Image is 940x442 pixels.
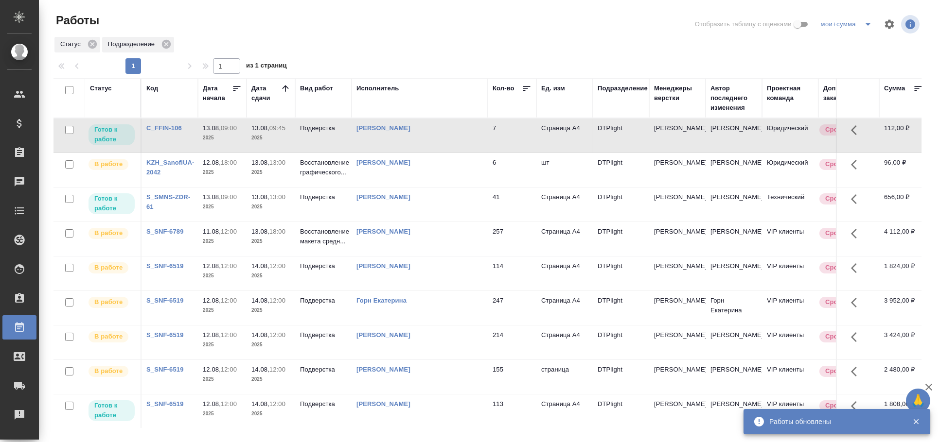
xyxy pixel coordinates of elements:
td: 1 808,00 ₽ [879,394,928,428]
td: Страница А4 [536,325,593,359]
td: DTPlight [593,291,649,325]
a: [PERSON_NAME] [356,159,410,166]
p: 13:00 [269,159,285,166]
a: [PERSON_NAME] [356,124,410,132]
p: 14.08, [251,366,269,373]
div: Доп. статус заказа [823,84,874,103]
p: [PERSON_NAME] [654,365,701,374]
td: Страница А4 [536,256,593,290]
p: [PERSON_NAME] [654,227,701,237]
p: 13.08, [203,193,221,201]
p: Восстановление макета средн... [300,227,347,246]
p: 12.08, [203,262,221,270]
td: 4 112,00 ₽ [879,222,928,256]
td: [PERSON_NAME] [706,325,762,359]
td: 214 [488,325,536,359]
p: 14.08, [251,297,269,304]
p: [PERSON_NAME] [654,296,701,306]
p: Готов к работе [94,125,129,144]
td: страница [536,360,593,394]
span: Настроить таблицу [878,13,901,36]
div: Код [146,84,158,93]
td: VIP клиенты [762,222,818,256]
p: 11.08, [203,228,221,235]
p: 13.08, [251,124,269,132]
td: VIP клиенты [762,325,818,359]
p: 12.08, [203,159,221,166]
td: VIP клиенты [762,291,818,325]
p: Подверстка [300,399,347,409]
p: Срочный [825,228,854,238]
td: VIP клиенты [762,360,818,394]
td: Юридический [762,119,818,153]
p: Срочный [825,297,854,307]
button: Здесь прячутся важные кнопки [845,222,869,245]
p: Восстановление графического... [300,158,347,177]
p: Подверстка [300,365,347,374]
p: Подразделение [108,39,158,49]
p: В работе [94,263,123,272]
p: 12.08, [203,331,221,339]
td: DTPlight [593,222,649,256]
td: DTPlight [593,325,649,359]
td: Страница А4 [536,222,593,256]
div: Дата начала [203,84,232,103]
a: [PERSON_NAME] [356,400,410,408]
td: 656,00 ₽ [879,187,928,221]
td: 1 824,00 ₽ [879,256,928,290]
div: Вид работ [300,84,333,93]
button: Здесь прячутся важные кнопки [845,360,869,383]
p: [PERSON_NAME] [654,158,701,168]
p: 13.08, [251,228,269,235]
td: 96,00 ₽ [879,153,928,187]
button: Здесь прячутся важные кнопки [845,153,869,176]
td: 247 [488,291,536,325]
div: Сумма [884,84,905,93]
p: 2025 [203,374,242,384]
td: 6 [488,153,536,187]
a: Горн Екатерина [356,297,407,304]
p: 12:00 [221,297,237,304]
div: Автор последнего изменения [710,84,757,113]
td: [PERSON_NAME] [706,119,762,153]
div: Исполнитель выполняет работу [88,227,136,240]
p: 2025 [203,237,242,246]
p: 12.08, [203,366,221,373]
p: 12:00 [269,400,285,408]
div: Работы обновлены [769,417,898,426]
div: Проектная команда [767,84,814,103]
p: 12.08, [203,297,221,304]
p: 12:00 [221,228,237,235]
p: 13.08, [251,159,269,166]
td: Страница А4 [536,119,593,153]
p: Статус [60,39,84,49]
div: Исполнитель может приступить к работе [88,399,136,422]
p: 2025 [251,202,290,212]
p: 14.08, [251,400,269,408]
p: 2025 [203,340,242,350]
p: 2025 [203,202,242,212]
span: Посмотреть информацию [901,15,922,34]
div: split button [818,17,878,32]
a: KZH_SanofiUA-2042 [146,159,195,176]
a: [PERSON_NAME] [356,262,410,270]
p: 14.08, [251,331,269,339]
p: [PERSON_NAME] [654,261,701,271]
td: Юридический [762,153,818,187]
p: Подверстка [300,296,347,306]
td: VIP клиенты [762,394,818,428]
td: Технический [762,187,818,221]
a: S_SNF-6519 [146,366,184,373]
span: 🙏 [910,391,926,411]
p: 09:45 [269,124,285,132]
td: DTPlight [593,256,649,290]
p: 2025 [251,340,290,350]
p: Срочный [825,332,854,341]
td: [PERSON_NAME] [706,187,762,221]
span: Работы [53,13,99,28]
a: S_SNF-6789 [146,228,184,235]
p: Срочный [825,194,854,204]
div: Подразделение [102,37,174,52]
td: 2 480,00 ₽ [879,360,928,394]
p: Срочный [825,366,854,376]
